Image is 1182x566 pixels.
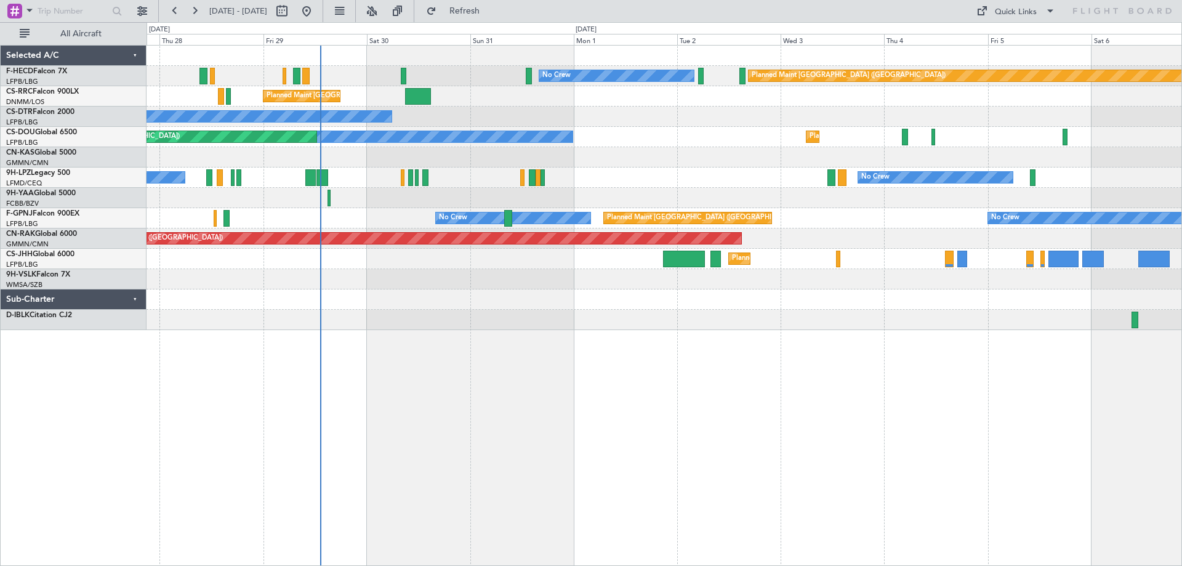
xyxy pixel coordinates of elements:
[6,251,33,258] span: CS-JHH
[6,158,49,168] a: GMMN/CMN
[861,168,890,187] div: No Crew
[6,312,30,319] span: D-IBLK
[6,190,34,197] span: 9H-YAA
[991,209,1019,227] div: No Crew
[367,34,470,45] div: Sat 30
[6,219,38,228] a: LFPB/LBG
[267,87,460,105] div: Planned Maint [GEOGRAPHIC_DATA] ([GEOGRAPHIC_DATA])
[6,251,74,258] a: CS-JHHGlobal 6000
[420,1,494,21] button: Refresh
[6,77,38,86] a: LFPB/LBG
[752,67,946,85] div: Planned Maint [GEOGRAPHIC_DATA] ([GEOGRAPHIC_DATA])
[542,67,571,85] div: No Crew
[6,240,49,249] a: GMMN/CMN
[6,169,31,177] span: 9H-LPZ
[732,249,926,268] div: Planned Maint [GEOGRAPHIC_DATA] ([GEOGRAPHIC_DATA])
[995,6,1037,18] div: Quick Links
[38,2,108,20] input: Trip Number
[884,34,987,45] div: Thu 4
[159,34,263,45] div: Thu 28
[6,271,36,278] span: 9H-VSLK
[6,129,35,136] span: CS-DOU
[970,1,1061,21] button: Quick Links
[6,312,72,319] a: D-IBLKCitation CJ2
[6,230,77,238] a: CN-RAKGlobal 6000
[6,108,74,116] a: CS-DTRFalcon 2000
[6,271,70,278] a: 9H-VSLKFalcon 7X
[263,34,367,45] div: Fri 29
[6,210,79,217] a: F-GPNJFalcon 900EX
[32,30,130,38] span: All Aircraft
[209,6,267,17] span: [DATE] - [DATE]
[576,25,597,35] div: [DATE]
[781,34,884,45] div: Wed 3
[6,280,42,289] a: WMSA/SZB
[988,34,1092,45] div: Fri 5
[6,179,42,188] a: LFMD/CEQ
[149,25,170,35] div: [DATE]
[6,138,38,147] a: LFPB/LBG
[6,169,70,177] a: 9H-LPZLegacy 500
[6,118,38,127] a: LFPB/LBG
[810,127,1003,146] div: Planned Maint [GEOGRAPHIC_DATA] ([GEOGRAPHIC_DATA])
[6,199,39,208] a: FCBB/BZV
[6,210,33,217] span: F-GPNJ
[607,209,801,227] div: Planned Maint [GEOGRAPHIC_DATA] ([GEOGRAPHIC_DATA])
[6,97,44,107] a: DNMM/LOS
[6,260,38,269] a: LFPB/LBG
[6,88,33,95] span: CS-RRC
[6,149,34,156] span: CN-KAS
[14,24,134,44] button: All Aircraft
[6,108,33,116] span: CS-DTR
[6,68,33,75] span: F-HECD
[6,88,79,95] a: CS-RRCFalcon 900LX
[6,68,67,75] a: F-HECDFalcon 7X
[677,34,781,45] div: Tue 2
[6,129,77,136] a: CS-DOUGlobal 6500
[439,209,467,227] div: No Crew
[574,34,677,45] div: Mon 1
[6,230,35,238] span: CN-RAK
[6,190,76,197] a: 9H-YAAGlobal 5000
[6,149,76,156] a: CN-KASGlobal 5000
[439,7,491,15] span: Refresh
[470,34,574,45] div: Sun 31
